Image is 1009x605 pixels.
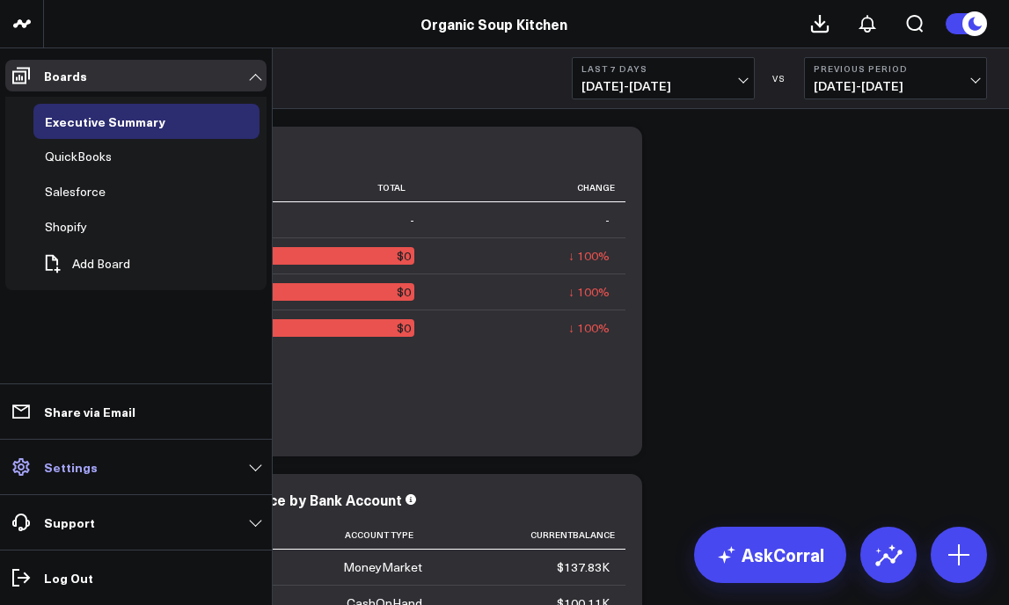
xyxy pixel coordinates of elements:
a: ShopifyOpen board menu [33,209,125,244]
th: Currentbalance [438,521,625,550]
div: ↓ 100% [568,247,610,265]
p: Log Out [44,571,93,585]
div: Salesforce [40,181,110,202]
div: $137.83K [557,558,610,576]
div: - [605,211,610,229]
th: Change [430,173,625,202]
a: SalesforceOpen board menu [33,174,143,209]
div: ↓ 100% [568,283,610,301]
a: Organic Soup Kitchen [420,14,567,33]
p: Support [44,515,95,529]
b: Last 7 Days [581,63,745,74]
p: Boards [44,69,87,83]
button: Add Board [33,244,139,283]
div: - [410,211,414,229]
b: Previous Period [814,63,977,74]
div: VS [764,73,795,84]
p: Share via Email [44,405,135,419]
th: Account Type [251,521,438,550]
span: Add Board [72,257,130,271]
a: Executive SummaryOpen board menu [33,104,203,139]
a: QuickBooksOpen board menu [33,139,150,174]
a: Log Out [5,562,267,594]
div: Executive Summary [40,111,170,132]
p: Settings [44,460,98,474]
a: AskCorral [694,527,846,583]
span: [DATE] - [DATE] [581,79,745,93]
div: ↓ 100% [568,319,610,337]
div: $0 [251,247,414,265]
button: Last 7 Days[DATE]-[DATE] [572,57,755,99]
div: QuickBooks [40,146,116,167]
div: MoneyMarket [343,558,422,576]
span: [DATE] - [DATE] [814,79,977,93]
button: Previous Period[DATE]-[DATE] [804,57,987,99]
div: $0 [251,319,414,337]
div: $0 [251,283,414,301]
th: Total [251,173,430,202]
div: Shopify [40,216,91,237]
